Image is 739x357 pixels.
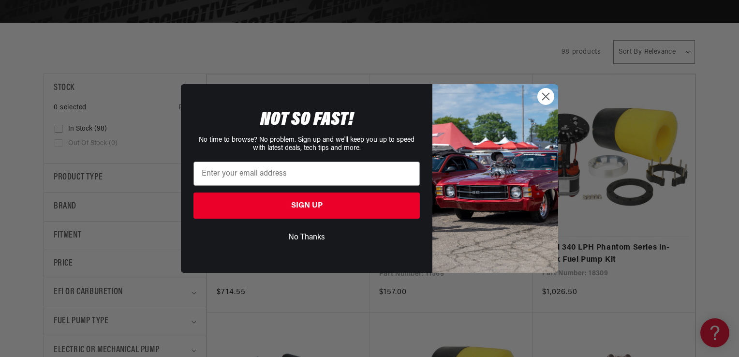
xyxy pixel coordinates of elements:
button: No Thanks [193,228,420,247]
input: Enter your email address [193,162,420,186]
button: SIGN UP [193,193,420,219]
span: No time to browse? No problem. Sign up and we'll keep you up to speed with latest deals, tech tip... [199,136,414,152]
img: 85cdd541-2605-488b-b08c-a5ee7b438a35.jpeg [432,84,558,273]
button: Close dialog [537,88,554,105]
span: NOT SO FAST! [260,110,354,130]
